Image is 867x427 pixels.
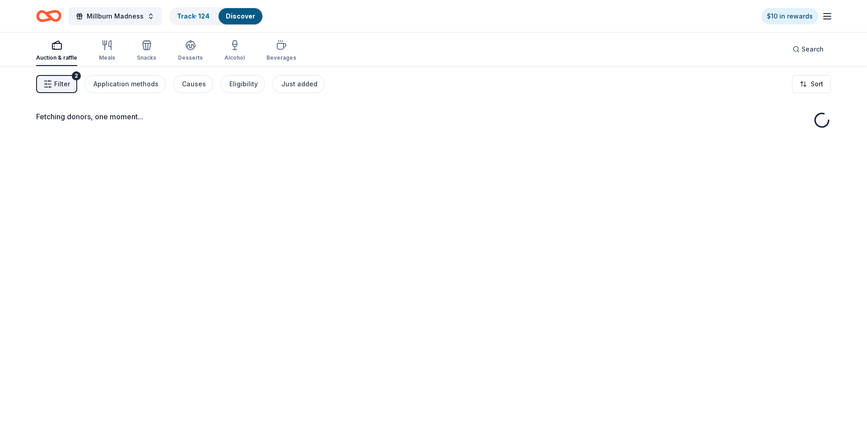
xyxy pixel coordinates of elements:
button: Millburn Madness [69,7,162,25]
div: Snacks [137,54,156,61]
span: Search [802,44,824,55]
button: Snacks [137,36,156,66]
div: Fetching donors, one moment... [36,111,831,122]
span: Sort [811,79,823,89]
button: Sort [792,75,831,93]
a: $10 in rewards [761,8,818,24]
button: Desserts [178,36,203,66]
div: Auction & raffle [36,54,77,61]
button: Alcohol [224,36,245,66]
div: Causes [182,79,206,89]
button: Application methods [84,75,166,93]
div: Eligibility [229,79,258,89]
div: Just added [281,79,317,89]
a: Track· 124 [177,12,210,20]
button: Just added [272,75,325,93]
div: Alcohol [224,54,245,61]
span: Millburn Madness [87,11,144,22]
div: Beverages [266,54,296,61]
button: Causes [173,75,213,93]
button: Eligibility [220,75,265,93]
button: Search [785,40,831,58]
a: Home [36,5,61,27]
div: Application methods [93,79,158,89]
div: Meals [99,54,115,61]
button: Auction & raffle [36,36,77,66]
span: Filter [54,79,70,89]
button: Filter2 [36,75,77,93]
button: Meals [99,36,115,66]
div: 2 [72,71,81,80]
a: Discover [226,12,255,20]
button: Track· 124Discover [169,7,263,25]
button: Beverages [266,36,296,66]
div: Desserts [178,54,203,61]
